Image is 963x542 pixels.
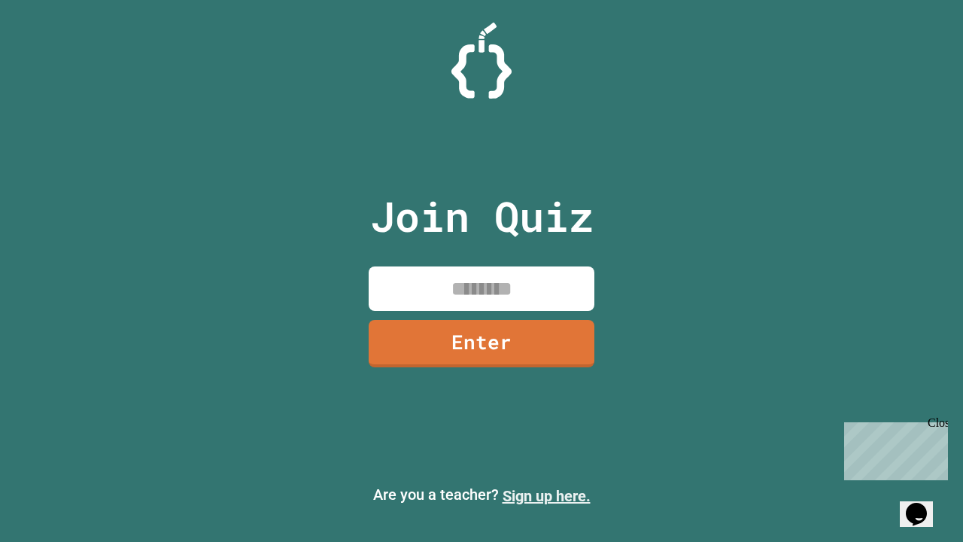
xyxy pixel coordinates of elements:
a: Sign up here. [503,487,591,505]
iframe: chat widget [838,416,948,480]
iframe: chat widget [900,482,948,527]
img: Logo.svg [451,23,512,99]
div: Chat with us now!Close [6,6,104,96]
a: Enter [369,320,594,367]
p: Are you a teacher? [12,483,951,507]
p: Join Quiz [370,185,594,248]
